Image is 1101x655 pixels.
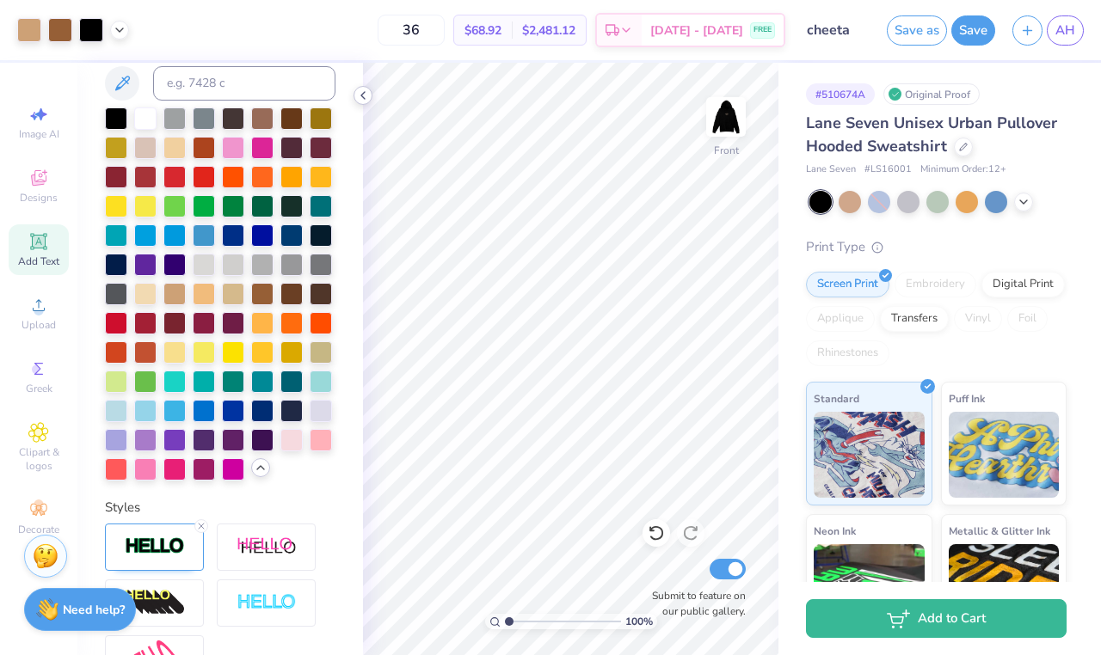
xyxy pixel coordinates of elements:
[125,536,185,556] img: Stroke
[806,272,889,297] div: Screen Print
[895,272,976,297] div: Embroidery
[237,536,297,558] img: Shadow
[18,523,59,536] span: Decorate
[814,389,859,407] span: Standard
[18,254,59,268] span: Add Text
[806,306,875,332] div: Applique
[949,389,985,407] span: Puff Ink
[709,100,743,134] img: Front
[26,382,52,395] span: Greek
[22,318,56,332] span: Upload
[951,15,995,46] button: Save
[753,24,772,36] span: FREE
[814,412,925,498] img: Standard
[883,83,980,105] div: Original Proof
[981,272,1065,297] div: Digital Print
[806,113,1057,156] span: Lane Seven Unisex Urban Pullover Hooded Sweatshirt
[237,593,297,613] img: Negative Space
[125,589,185,616] img: 3d Illusion
[806,340,889,366] div: Rhinestones
[63,602,125,618] strong: Need help?
[806,237,1067,257] div: Print Type
[714,143,739,158] div: Front
[794,13,878,47] input: Untitled Design
[880,306,949,332] div: Transfers
[464,21,501,40] span: $68.92
[1007,306,1048,332] div: Foil
[814,522,856,540] span: Neon Ink
[522,21,575,40] span: $2,481.12
[864,162,912,177] span: # LS16001
[625,614,653,629] span: 100 %
[887,15,947,46] button: Save as
[806,162,856,177] span: Lane Seven
[954,306,1002,332] div: Vinyl
[105,498,335,517] div: Styles
[19,127,59,141] span: Image AI
[814,544,925,630] img: Neon Ink
[806,599,1067,638] button: Add to Cart
[378,15,445,46] input: – –
[949,522,1050,540] span: Metallic & Glitter Ink
[949,412,1060,498] img: Puff Ink
[650,21,743,40] span: [DATE] - [DATE]
[153,66,335,101] input: e.g. 7428 c
[806,83,875,105] div: # 510674A
[1055,21,1075,40] span: AH
[9,445,69,473] span: Clipart & logos
[20,191,58,205] span: Designs
[643,588,746,619] label: Submit to feature on our public gallery.
[949,544,1060,630] img: Metallic & Glitter Ink
[1047,15,1084,46] a: AH
[920,162,1006,177] span: Minimum Order: 12 +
